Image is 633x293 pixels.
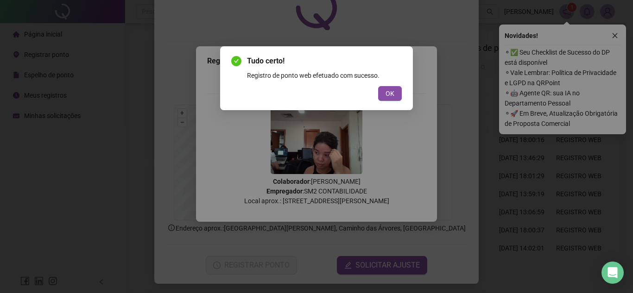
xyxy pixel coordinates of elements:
[386,88,394,99] span: OK
[247,70,402,81] div: Registro de ponto web efetuado com sucesso.
[378,86,402,101] button: OK
[231,56,241,66] span: check-circle
[601,262,624,284] div: Open Intercom Messenger
[247,56,402,67] span: Tudo certo!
